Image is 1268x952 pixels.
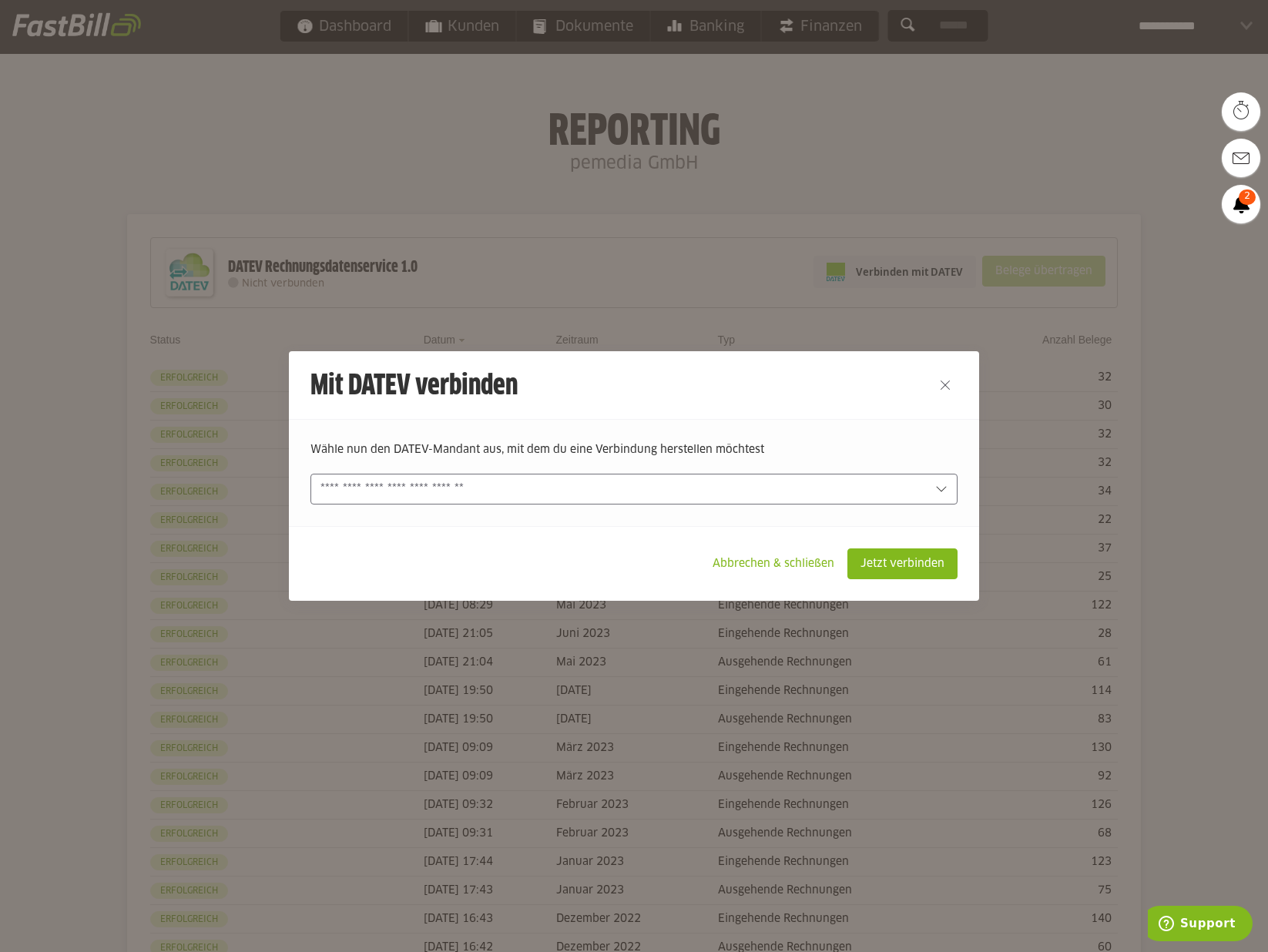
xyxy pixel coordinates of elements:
[847,548,958,579] sl-button: Jetzt verbinden
[1148,906,1253,944] iframe: Öffnet ein Widget, in dem Sie weitere Informationen finden
[699,548,847,579] sl-button: Abbrechen & schließen
[1222,185,1260,223] a: 2
[310,441,958,458] p: Wähle nun den DATEV-Mandant aus, mit dem du eine Verbindung herstellen möchtest
[1239,189,1256,205] span: 2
